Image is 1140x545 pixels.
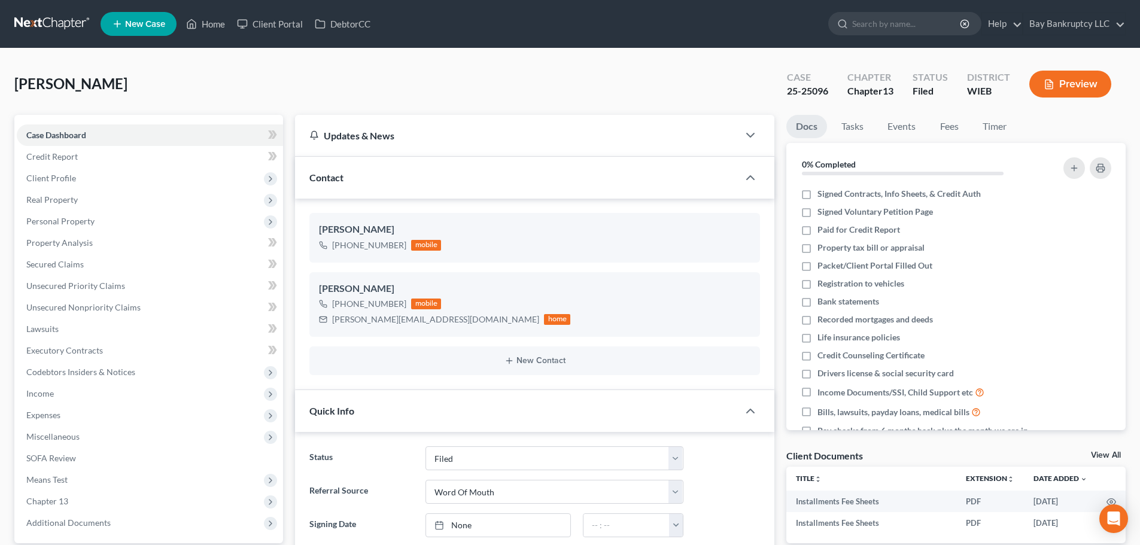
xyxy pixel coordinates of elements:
span: [PERSON_NAME] [14,75,127,92]
a: Client Portal [231,13,309,35]
span: Property Analysis [26,238,93,248]
td: [DATE] [1024,512,1097,534]
a: None [426,514,570,537]
span: Additional Documents [26,517,111,528]
div: Chapter [847,84,893,98]
i: expand_more [1080,476,1087,483]
div: mobile [411,240,441,251]
span: Chapter 13 [26,496,68,506]
span: Income [26,388,54,398]
span: Quick Info [309,405,354,416]
span: Client Profile [26,173,76,183]
span: Bills, lawsuits, payday loans, medical bills [817,406,969,418]
a: Secured Claims [17,254,283,275]
a: Date Added expand_more [1033,474,1087,483]
a: Unsecured Nonpriority Claims [17,297,283,318]
td: PDF [956,512,1024,534]
a: Credit Report [17,146,283,168]
a: Tasks [832,115,873,138]
div: [PERSON_NAME] [319,223,750,237]
label: Referral Source [303,480,419,504]
td: Installments Fee Sheets [786,512,956,534]
div: WIEB [967,84,1010,98]
a: Unsecured Priority Claims [17,275,283,297]
input: Search by name... [852,13,962,35]
span: Property tax bill or appraisal [817,242,925,254]
span: Credit Counseling Certificate [817,349,925,361]
a: Executory Contracts [17,340,283,361]
span: Real Property [26,194,78,205]
span: Case Dashboard [26,130,86,140]
span: Registration to vehicles [817,278,904,290]
div: 25-25096 [787,84,828,98]
label: Signing Date [303,513,419,537]
a: Lawsuits [17,318,283,340]
a: Home [180,13,231,35]
span: Expenses [26,410,60,420]
span: Secured Claims [26,259,84,269]
a: Timer [973,115,1016,138]
strong: 0% Completed [802,159,856,169]
a: Property Analysis [17,232,283,254]
span: Pay checks from 6 months back plus the month we are in [817,425,1028,437]
div: Chapter [847,71,893,84]
a: Events [878,115,925,138]
i: unfold_more [814,476,822,483]
div: mobile [411,299,441,309]
a: Titleunfold_more [796,474,822,483]
a: Fees [930,115,968,138]
span: Contact [309,172,343,183]
span: SOFA Review [26,453,76,463]
span: Miscellaneous [26,431,80,442]
span: Signed Contracts, Info Sheets, & Credit Auth [817,188,981,200]
i: unfold_more [1007,476,1014,483]
span: Bank statements [817,296,879,307]
span: Codebtors Insiders & Notices [26,367,135,377]
a: Docs [786,115,827,138]
span: New Case [125,20,165,29]
a: DebtorCC [309,13,376,35]
div: [PERSON_NAME] [319,282,750,296]
div: Case [787,71,828,84]
span: Packet/Client Portal Filled Out [817,260,932,272]
a: SOFA Review [17,447,283,469]
input: -- : -- [583,514,670,537]
div: Status [913,71,948,84]
span: Credit Report [26,151,78,162]
span: Unsecured Nonpriority Claims [26,302,141,312]
div: home [544,314,570,325]
div: [PHONE_NUMBER] [332,298,406,310]
span: Unsecured Priority Claims [26,281,125,291]
div: Updates & News [309,129,724,142]
div: [PHONE_NUMBER] [332,239,406,251]
span: 13 [883,85,893,96]
a: Extensionunfold_more [966,474,1014,483]
button: New Contact [319,356,750,366]
a: Case Dashboard [17,124,283,146]
button: Preview [1029,71,1111,98]
span: Personal Property [26,216,95,226]
a: View All [1091,451,1121,459]
a: Help [982,13,1022,35]
span: Recorded mortgages and deeds [817,313,933,325]
span: Executory Contracts [26,345,103,355]
td: PDF [956,491,1024,512]
a: Bay Bankruptcy LLC [1023,13,1125,35]
td: [DATE] [1024,491,1097,512]
div: [PERSON_NAME][EMAIL_ADDRESS][DOMAIN_NAME] [332,313,539,325]
span: Lawsuits [26,324,59,334]
label: Status [303,446,419,470]
div: Open Intercom Messenger [1099,504,1128,533]
span: Signed Voluntary Petition Page [817,206,933,218]
div: Filed [913,84,948,98]
span: Means Test [26,474,68,485]
td: Installments Fee Sheets [786,491,956,512]
span: Drivers license & social security card [817,367,954,379]
div: Client Documents [786,449,863,462]
span: Life insurance policies [817,331,900,343]
div: District [967,71,1010,84]
span: Paid for Credit Report [817,224,900,236]
span: Income Documents/SSI, Child Support etc [817,386,973,398]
